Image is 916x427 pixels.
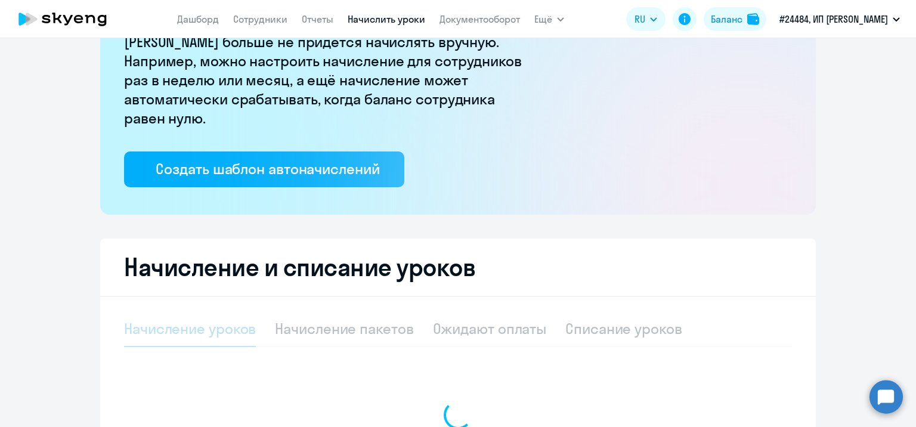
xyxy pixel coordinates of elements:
[177,13,219,25] a: Дашборд
[124,253,792,281] h2: Начисление и списание уроков
[156,159,379,178] div: Создать шаблон автоначислений
[233,13,287,25] a: Сотрудники
[704,7,766,31] button: Балансbalance
[747,13,759,25] img: balance
[773,5,906,33] button: #24484, ИП [PERSON_NAME]
[635,12,645,26] span: RU
[711,12,742,26] div: Баланс
[534,12,552,26] span: Ещё
[534,7,564,31] button: Ещё
[440,13,520,25] a: Документооборот
[124,32,530,128] p: [PERSON_NAME] больше не придётся начислять вручную. Например, можно настроить начисление для сотр...
[124,151,404,187] button: Создать шаблон автоначислений
[779,12,888,26] p: #24484, ИП [PERSON_NAME]
[348,13,425,25] a: Начислить уроки
[626,7,666,31] button: RU
[302,13,333,25] a: Отчеты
